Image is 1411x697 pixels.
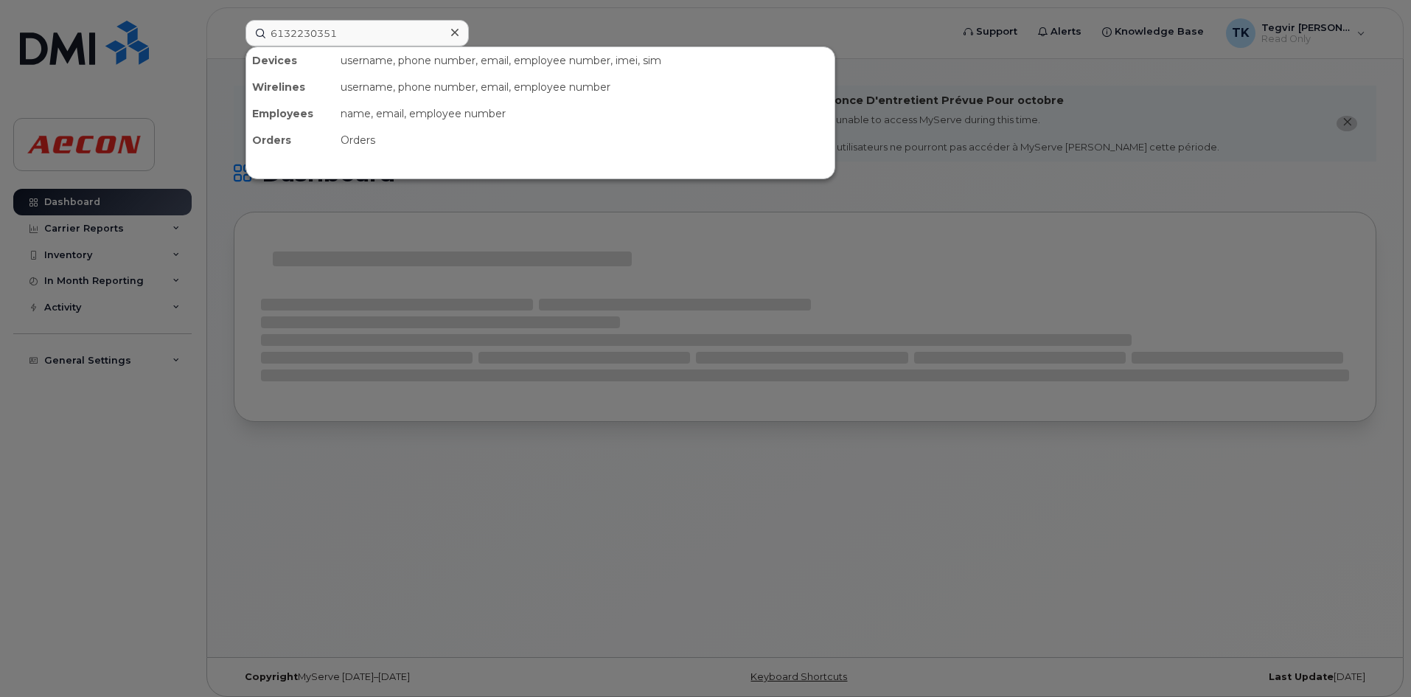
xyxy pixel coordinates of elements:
div: Orders [335,127,835,153]
div: name, email, employee number [335,100,835,127]
div: Devices [246,47,335,74]
div: username, phone number, email, employee number, imei, sim [335,47,835,74]
div: Wirelines [246,74,335,100]
div: username, phone number, email, employee number [335,74,835,100]
div: Employees [246,100,335,127]
div: Orders [246,127,335,153]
